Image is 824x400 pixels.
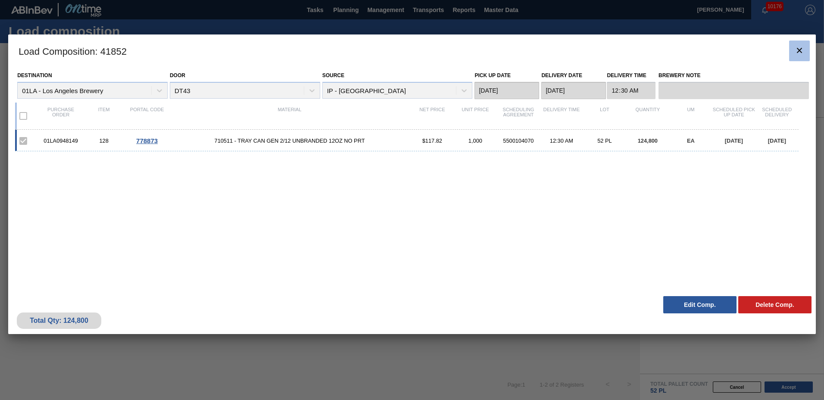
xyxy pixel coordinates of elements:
div: 5500104070 [497,137,540,144]
label: Delivery Time [607,69,655,82]
h3: Load Composition : 41852 [8,34,816,67]
span: 710511 - TRAY CAN GEN 2/12 UNBRANDED 12OZ NO PRT [169,137,411,144]
div: Purchase order [39,107,82,125]
div: 12:30 AM [540,137,583,144]
input: mm/dd/yyyy [474,82,539,99]
div: Lot [583,107,626,125]
div: 52 PL [583,137,626,144]
label: Source [322,72,344,78]
div: Scheduled Pick up Date [712,107,755,125]
button: Delete Comp. [738,296,812,313]
div: Portal code [125,107,169,125]
div: Scheduled Delivery [755,107,799,125]
div: UM [669,107,712,125]
label: Delivery Date [541,72,582,78]
span: 124,800 [638,137,658,144]
button: Edit Comp. [663,296,737,313]
span: [DATE] [768,137,786,144]
span: [DATE] [725,137,743,144]
input: mm/dd/yyyy [541,82,606,99]
label: Pick up Date [474,72,511,78]
div: Quantity [626,107,669,125]
div: 128 [82,137,125,144]
div: 01LA0948149 [39,137,82,144]
div: Item [82,107,125,125]
label: Destination [17,72,52,78]
div: Delivery Time [540,107,583,125]
label: Brewery Note [659,69,809,82]
span: EA [687,137,695,144]
label: Door [170,72,185,78]
span: 778873 [136,137,158,144]
div: 1,000 [454,137,497,144]
div: Scheduling Agreement [497,107,540,125]
div: Net Price [411,107,454,125]
div: Total Qty: 124,800 [23,317,95,325]
div: $117.82 [411,137,454,144]
div: Material [169,107,411,125]
div: Unit Price [454,107,497,125]
div: Go to Order [125,137,169,144]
